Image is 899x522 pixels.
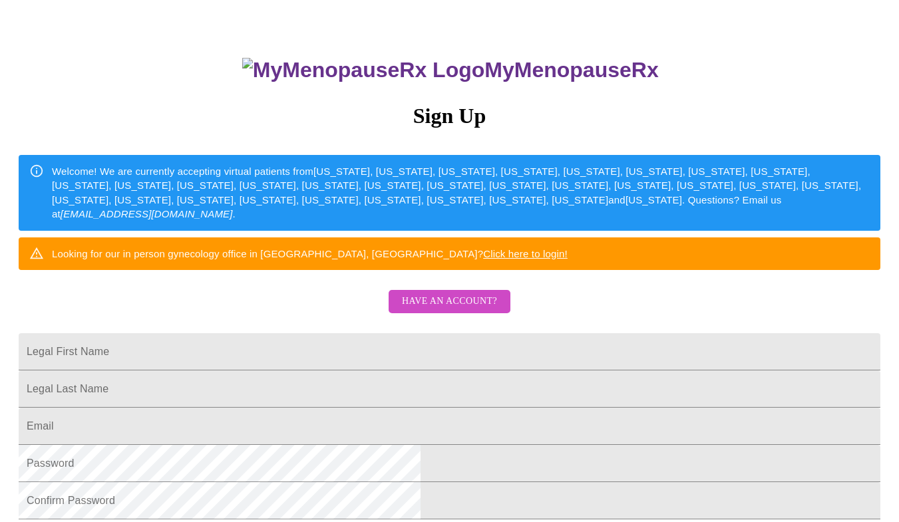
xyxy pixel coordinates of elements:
[21,58,881,82] h3: MyMenopauseRx
[402,293,497,310] span: Have an account?
[385,305,514,316] a: Have an account?
[52,241,568,266] div: Looking for our in person gynecology office in [GEOGRAPHIC_DATA], [GEOGRAPHIC_DATA]?
[389,290,510,313] button: Have an account?
[483,248,568,259] a: Click here to login!
[61,208,233,219] em: [EMAIL_ADDRESS][DOMAIN_NAME]
[242,58,484,82] img: MyMenopauseRx Logo
[52,159,870,227] div: Welcome! We are currently accepting virtual patients from [US_STATE], [US_STATE], [US_STATE], [US...
[19,104,880,128] h3: Sign Up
